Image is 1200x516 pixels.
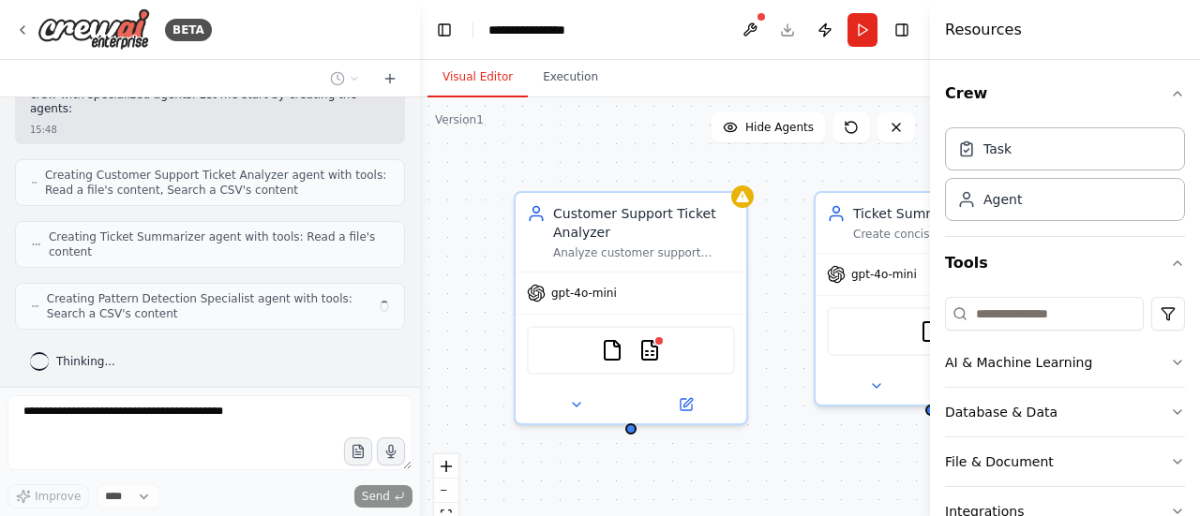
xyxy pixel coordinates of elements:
div: AI & Machine Learning [945,353,1092,372]
button: Hide Agents [712,112,825,142]
div: Database & Data [945,403,1057,421]
div: Create concise, actionable summaries of support tickets for the support team. Generate clear exec... [853,227,1035,242]
span: Creating Pattern Detection Specialist agent with tools: Search a CSV's content [47,291,368,321]
button: File & Document [945,437,1185,486]
h4: Resources [945,19,1022,41]
div: Analyze customer support tickets to categorize them by urgency level (low, medium, high, critical... [553,245,735,260]
span: gpt-4o-mini [551,286,617,301]
button: Send [354,485,412,508]
button: Click to speak your automation idea [377,437,405,465]
button: Visual Editor [427,58,528,97]
span: Improve [35,489,81,504]
span: Thinking... [56,354,115,369]
div: File & Document [945,452,1054,471]
button: AI & Machine Learning [945,338,1185,387]
img: FileReadTool [920,320,942,343]
button: Crew [945,67,1185,120]
button: zoom out [434,479,458,503]
button: Hide left sidebar [431,17,457,43]
span: Creating Ticket Summarizer agent with tools: Read a file's content [49,229,389,259]
div: Version 1 [435,112,484,127]
img: CSVSearchTool [638,339,661,361]
div: BETA [165,19,212,41]
div: Customer Support Ticket AnalyzerAnalyze customer support tickets to categorize them by urgency le... [514,191,748,425]
button: Database & Data [945,388,1185,436]
div: Customer Support Ticket Analyzer [553,204,735,242]
div: Ticket Summarizer [853,204,1035,223]
button: Open in side panel [633,393,739,416]
div: Ticket SummarizerCreate concise, actionable summaries of support tickets for the support team. Ge... [814,191,1048,406]
button: Improve [7,484,89,509]
button: zoom in [434,454,458,479]
button: Upload files [344,437,372,465]
span: gpt-4o-mini [851,267,917,282]
button: Tools [945,237,1185,289]
span: Send [362,489,390,504]
img: FileReadTool [601,339,623,361]
div: 15:48 [30,123,57,137]
div: Task [983,140,1012,158]
button: Switch to previous chat [322,67,367,90]
span: Hide Agents [745,120,814,135]
button: Start a new chat [375,67,405,90]
button: Execution [528,58,613,97]
button: Hide right sidebar [889,17,915,43]
div: Agent [983,190,1022,209]
nav: breadcrumb [488,21,587,39]
div: Crew [945,120,1185,236]
span: Creating Customer Support Ticket Analyzer agent with tools: Read a file's content, Search a CSV's... [45,168,389,198]
img: Logo [37,8,150,51]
